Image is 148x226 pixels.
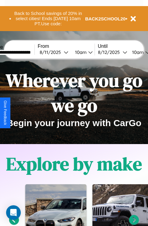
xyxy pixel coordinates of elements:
b: BACK2SCHOOL20 [85,16,126,21]
div: 8 / 12 / 2025 [98,49,123,55]
button: 10am [70,49,95,55]
button: Back to School savings of 20% in select cities! Ends [DATE] 10am PT.Use code: [11,9,85,28]
div: 10am [129,49,145,55]
div: Open Intercom Messenger [6,205,21,220]
h1: Explore by make [6,151,142,176]
button: 8/11/2025 [38,49,70,55]
label: From [38,44,95,49]
div: Give Feedback [3,101,7,125]
div: 10am [72,49,88,55]
div: 8 / 11 / 2025 [40,49,64,55]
